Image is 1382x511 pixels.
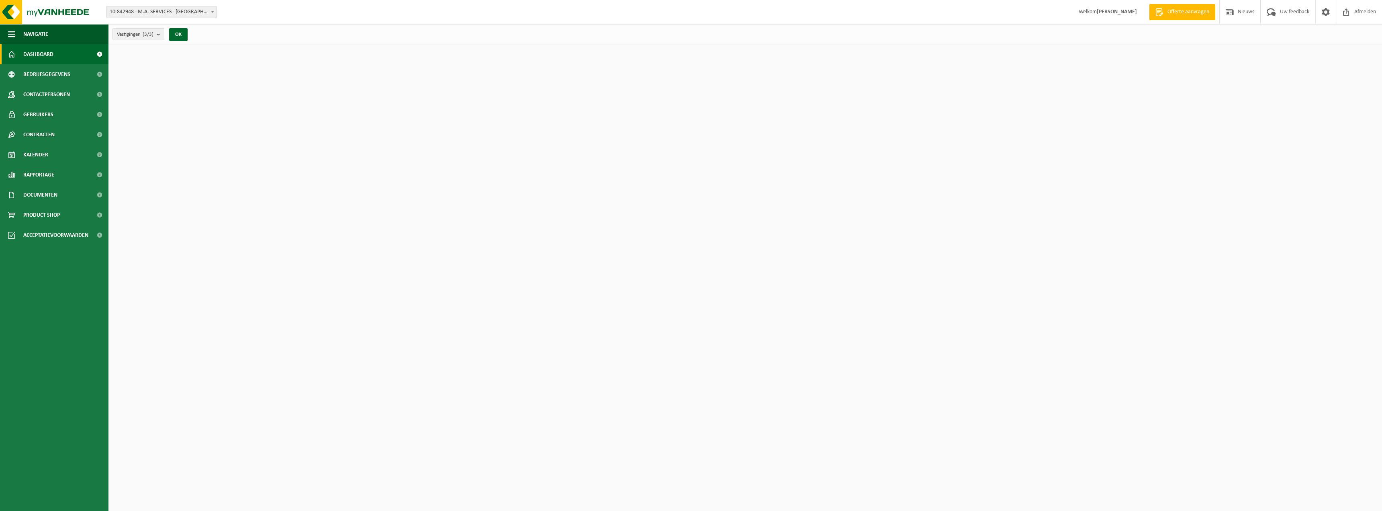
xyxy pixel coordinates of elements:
[23,64,70,84] span: Bedrijfsgegevens
[143,32,153,37] count: (3/3)
[1165,8,1211,16] span: Offerte aanvragen
[23,225,88,245] span: Acceptatievoorwaarden
[23,205,60,225] span: Product Shop
[23,145,48,165] span: Kalender
[23,105,53,125] span: Gebruikers
[112,28,164,40] button: Vestigingen(3/3)
[23,84,70,105] span: Contactpersonen
[23,185,57,205] span: Documenten
[1149,4,1215,20] a: Offerte aanvragen
[23,165,54,185] span: Rapportage
[23,24,48,44] span: Navigatie
[106,6,217,18] span: 10-842948 - M.A. SERVICES - ANTWERPEN
[23,44,53,64] span: Dashboard
[117,29,153,41] span: Vestigingen
[23,125,55,145] span: Contracten
[1097,9,1137,15] strong: [PERSON_NAME]
[169,28,188,41] button: OK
